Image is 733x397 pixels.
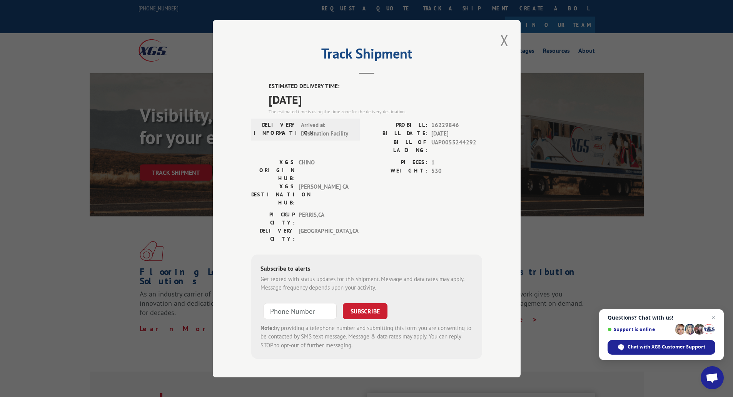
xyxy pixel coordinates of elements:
[251,158,295,182] label: XGS ORIGIN HUB:
[264,303,337,319] input: Phone Number
[301,121,353,138] span: Arrived at Destination Facility
[299,210,351,226] span: PERRIS , CA
[260,324,274,331] strong: Note:
[367,129,427,138] label: BILL DATE:
[628,343,705,350] span: Chat with XGS Customer Support
[608,340,715,355] span: Chat with XGS Customer Support
[367,121,427,129] label: PROBILL:
[701,366,724,389] a: Open chat
[254,121,297,138] label: DELIVERY INFORMATION:
[498,30,511,51] button: Close modal
[299,158,351,182] span: CHINO
[260,263,473,275] div: Subscribe to alerts
[269,108,482,115] div: The estimated time is using the time zone for the delivery destination.
[251,226,295,243] label: DELIVERY CITY:
[343,303,387,319] button: SUBSCRIBE
[367,138,427,154] label: BILL OF LADING:
[251,210,295,226] label: PICKUP CITY:
[608,315,715,321] span: Questions? Chat with us!
[251,48,482,63] h2: Track Shipment
[269,90,482,108] span: [DATE]
[431,121,482,129] span: 16229846
[260,323,473,350] div: by providing a telephone number and submitting this form you are consenting to be contacted by SM...
[269,82,482,91] label: ESTIMATED DELIVERY TIME:
[299,226,351,243] span: [GEOGRAPHIC_DATA] , CA
[367,167,427,176] label: WEIGHT:
[431,138,482,154] span: UAP0055244292
[251,182,295,206] label: XGS DESTINATION HUB:
[608,327,672,332] span: Support is online
[431,158,482,167] span: 1
[299,182,351,206] span: [PERSON_NAME] CA
[431,129,482,138] span: [DATE]
[260,275,473,292] div: Get texted with status updates for this shipment. Message and data rates may apply. Message frequ...
[431,167,482,176] span: 530
[367,158,427,167] label: PIECES:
